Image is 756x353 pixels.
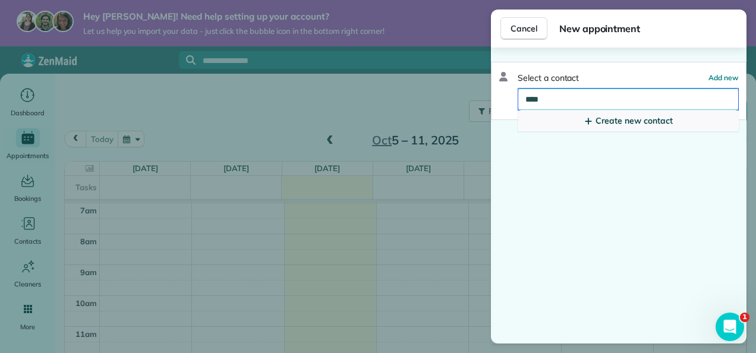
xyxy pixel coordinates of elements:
[518,72,579,84] span: Select a contact
[559,21,737,36] span: New appointment
[511,23,537,34] span: Cancel
[500,17,547,40] button: Cancel
[708,72,739,84] button: Add new
[716,313,744,341] iframe: Intercom live chat
[740,313,749,322] span: 1
[596,115,672,127] span: Create new contact
[708,73,739,82] span: Add new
